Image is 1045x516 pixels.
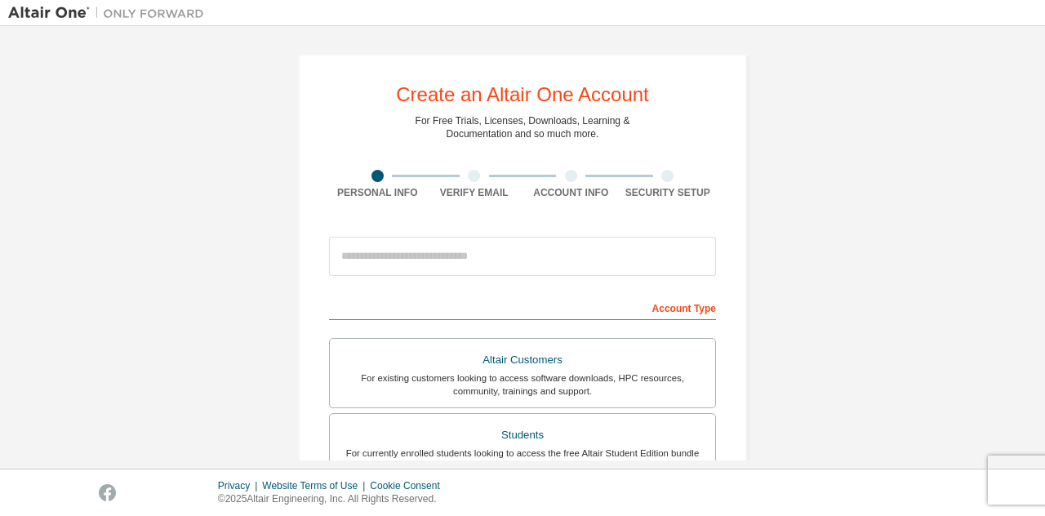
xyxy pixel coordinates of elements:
[340,371,705,398] div: For existing customers looking to access software downloads, HPC resources, community, trainings ...
[340,447,705,473] div: For currently enrolled students looking to access the free Altair Student Edition bundle and all ...
[620,186,717,199] div: Security Setup
[8,5,212,21] img: Altair One
[99,484,116,501] img: facebook.svg
[416,114,630,140] div: For Free Trials, Licenses, Downloads, Learning & Documentation and so much more.
[522,186,620,199] div: Account Info
[329,186,426,199] div: Personal Info
[218,492,450,506] p: © 2025 Altair Engineering, Inc. All Rights Reserved.
[218,479,262,492] div: Privacy
[340,424,705,447] div: Students
[340,349,705,371] div: Altair Customers
[426,186,523,199] div: Verify Email
[396,85,649,105] div: Create an Altair One Account
[262,479,370,492] div: Website Terms of Use
[370,479,449,492] div: Cookie Consent
[329,294,716,320] div: Account Type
